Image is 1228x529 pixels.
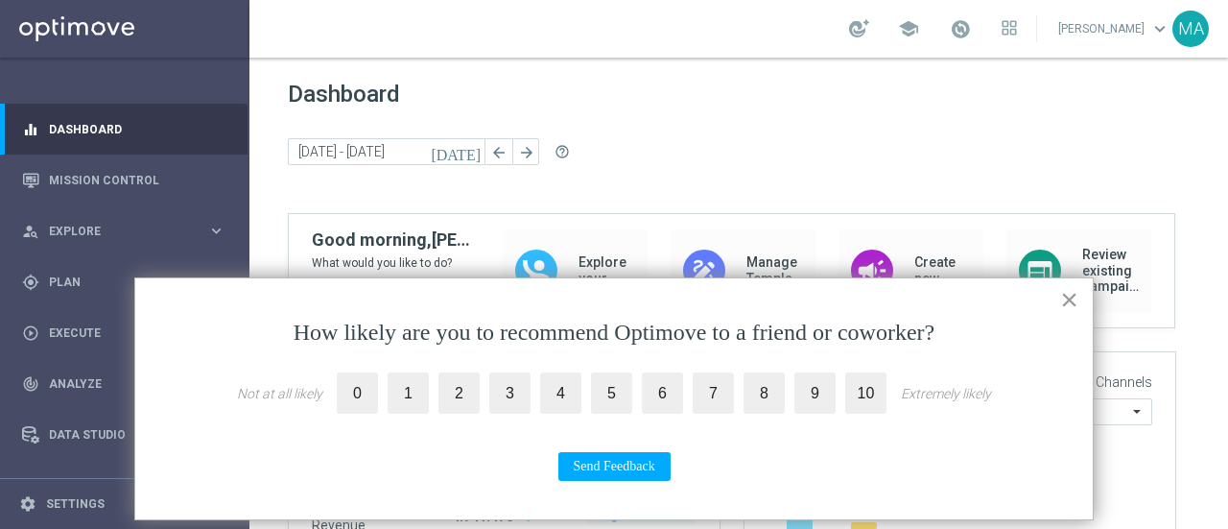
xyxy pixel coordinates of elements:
[22,375,207,393] div: Analyze
[21,173,226,188] button: Mission Control
[22,104,225,155] div: Dashboard
[558,452,671,481] button: Send Feedback
[22,274,207,291] div: Plan
[1060,284,1078,315] button: Close
[22,223,39,240] i: person_search
[901,386,991,401] div: Extremely likely
[22,426,207,444] div: Data Studio
[21,376,226,392] button: track_changes Analyze keyboard_arrow_right
[22,325,207,342] div: Execute
[49,277,207,288] span: Plan
[22,223,207,240] div: Explore
[1172,11,1209,47] div: MA
[489,373,531,414] label: 3
[49,378,207,390] span: Analyze
[49,226,207,237] span: Explore
[21,275,226,290] button: gps_fixed Plan keyboard_arrow_right
[898,18,919,39] span: school
[21,122,226,137] button: equalizer Dashboard
[22,375,39,393] i: track_changes
[1149,18,1170,39] span: keyboard_arrow_down
[49,104,225,155] a: Dashboard
[174,317,1054,349] p: How likely are you to recommend Optimove to a friend or coworker?
[49,155,225,205] a: Mission Control
[21,224,226,239] button: person_search Explore keyboard_arrow_right
[642,373,683,414] label: 6
[22,477,39,494] i: lightbulb
[22,121,39,138] i: equalizer
[22,460,225,511] div: Optibot
[49,460,201,511] a: Optibot
[49,327,207,339] span: Execute
[693,373,734,414] label: 7
[337,373,378,414] label: 0
[21,325,226,341] button: play_circle_outline Execute keyboard_arrow_right
[49,429,207,441] span: Data Studio
[19,495,36,513] i: settings
[388,373,429,414] label: 1
[207,222,225,240] i: keyboard_arrow_right
[845,373,886,414] label: 10
[540,373,581,414] label: 4
[207,273,225,291] i: keyboard_arrow_right
[744,373,785,414] label: 8
[22,274,39,291] i: gps_fixed
[1056,14,1172,43] a: [PERSON_NAME]keyboard_arrow_down
[794,373,836,414] label: 9
[591,373,632,414] label: 5
[237,386,322,401] div: Not at all likely
[21,427,226,443] button: Data Studio keyboard_arrow_right
[46,498,105,510] a: Settings
[22,325,39,342] i: play_circle_outline
[438,373,480,414] label: 2
[22,155,225,205] div: Mission Control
